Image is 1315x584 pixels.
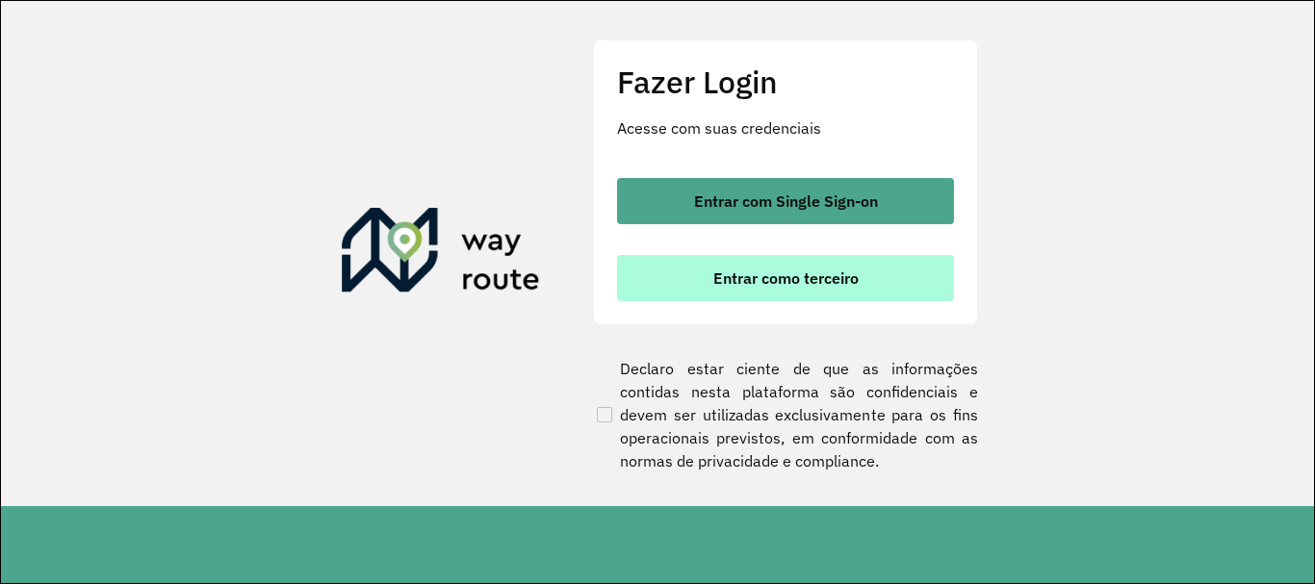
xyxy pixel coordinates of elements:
[617,255,954,301] button: button
[617,178,954,224] button: button
[617,116,954,140] p: Acesse com suas credenciais
[694,193,878,209] span: Entrar com Single Sign-on
[617,63,954,100] h2: Fazer Login
[593,357,978,472] label: Declaro estar ciente de que as informações contidas nesta plataforma são confidenciais e devem se...
[713,270,859,286] span: Entrar como terceiro
[342,208,540,300] img: Roteirizador AmbevTech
